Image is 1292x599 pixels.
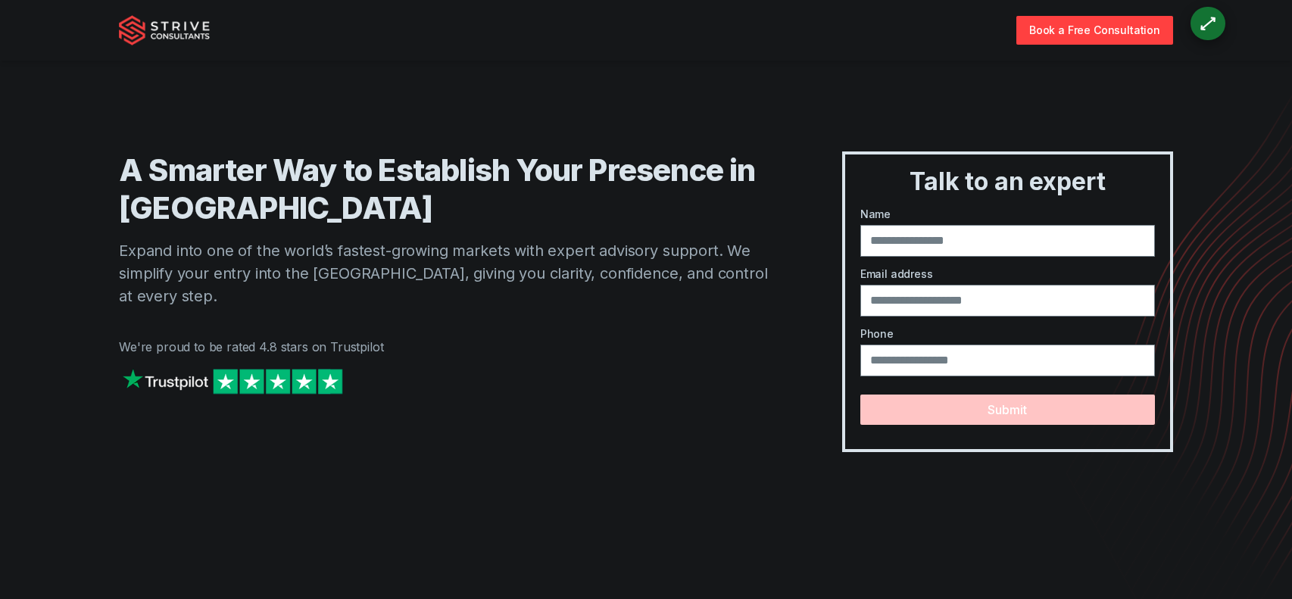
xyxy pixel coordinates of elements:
[119,151,782,227] h1: A Smarter Way to Establish Your Presence in [GEOGRAPHIC_DATA]
[851,167,1164,197] h3: Talk to an expert
[860,395,1155,425] button: Submit
[860,266,1155,282] label: Email address
[1016,16,1173,44] a: Book a Free Consultation
[119,365,346,398] img: Strive on Trustpilot
[119,338,782,356] p: We're proud to be rated 4.8 stars on Trustpilot
[860,326,1155,342] label: Phone
[119,239,782,307] p: Expand into one of the world’s fastest-growing markets with expert advisory support. We simplify ...
[119,15,210,45] img: Strive Consultants
[860,206,1155,222] label: Name
[1194,9,1222,37] div: ⟷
